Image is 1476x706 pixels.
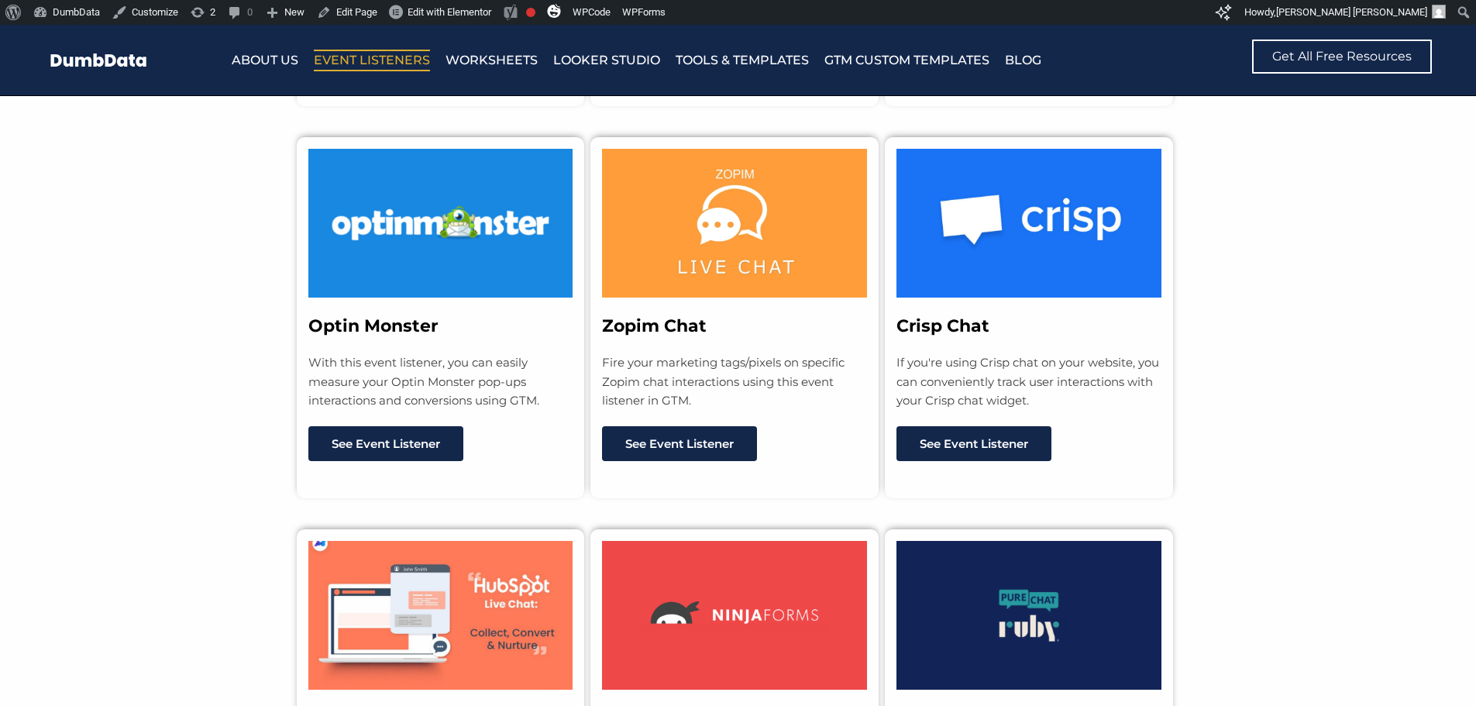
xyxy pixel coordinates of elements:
img: svg+xml;base64,PHN2ZyB4bWxucz0iaHR0cDovL3d3dy53My5vcmcvMjAwMC9zdmciIHZpZXdCb3g9IjAgMCAzMiAzMiI+PG... [547,4,561,18]
nav: Menu [232,50,1151,71]
span: See Event Listener [332,438,440,449]
a: GTM Custom Templates [824,50,989,71]
h3: Zopim Chat [602,315,867,338]
a: Event Listeners [314,50,430,71]
span: Get All Free Resources [1272,50,1412,63]
span: See Event Listener [920,438,1028,449]
a: See Event Listener [308,426,463,461]
a: About Us [232,50,298,71]
div: Focus keyphrase not set [526,8,535,17]
a: Worksheets [446,50,538,71]
p: Fire your marketing tags/pixels on specific Zopim chat interactions using this event listener in ... [602,353,867,411]
p: With this event listener, you can easily measure your Optin Monster pop-ups interactions and conv... [308,353,573,411]
span: See Event Listener [625,438,734,449]
h3: Optin Monster [308,315,573,338]
span: [PERSON_NAME] [PERSON_NAME] [1276,6,1427,18]
p: If you're using Crisp chat on your website, you can conveniently track user interactions with you... [896,353,1161,411]
a: See Event Listener [896,426,1051,461]
a: Get All Free Resources [1252,40,1432,74]
h3: Crisp Chat [896,315,1161,338]
img: optin monster event listener [308,149,573,298]
span: Edit with Elementor [408,6,491,18]
a: Tools & Templates [676,50,809,71]
a: Looker Studio [553,50,660,71]
a: See Event Listener [602,426,757,461]
a: Blog [1005,50,1041,71]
